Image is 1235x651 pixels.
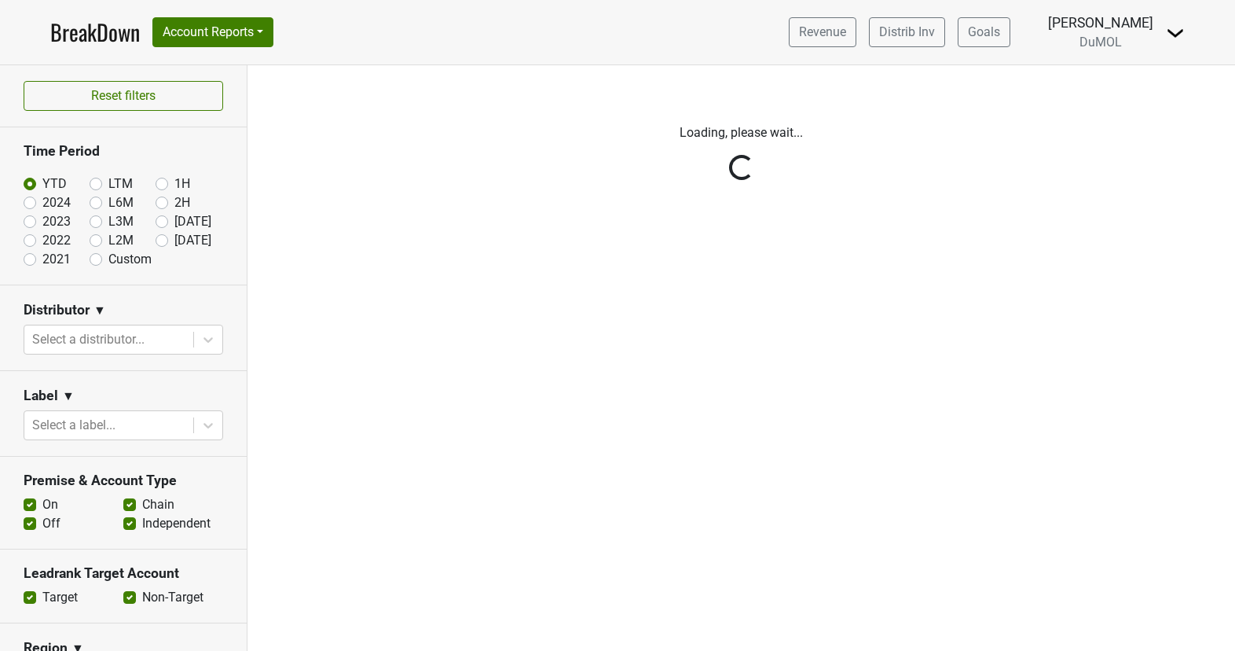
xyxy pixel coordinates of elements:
a: BreakDown [50,16,140,49]
button: Account Reports [152,17,273,47]
a: Distrib Inv [869,17,945,47]
a: Revenue [789,17,856,47]
div: [PERSON_NAME] [1048,13,1153,33]
img: Dropdown Menu [1166,24,1185,42]
a: Goals [958,17,1010,47]
span: DuMOL [1079,35,1122,50]
p: Loading, please wait... [306,123,1178,142]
